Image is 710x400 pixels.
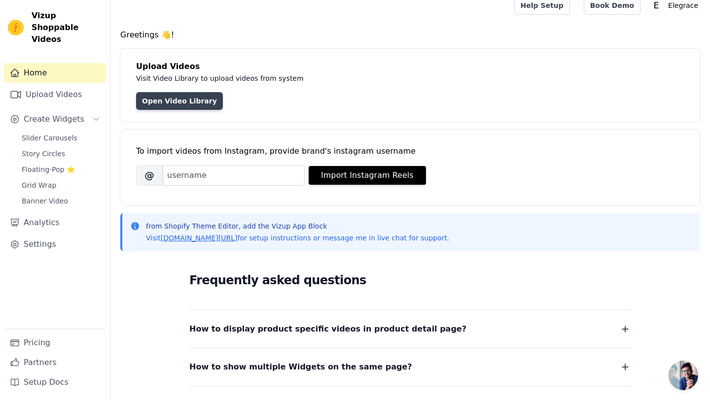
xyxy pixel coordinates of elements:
span: How to show multiple Widgets on the same page? [189,360,412,374]
p: from Shopify Theme Editor, add the Vizup App Block [146,221,449,231]
a: Story Circles [16,147,106,161]
span: Vizup Shoppable Videos [32,10,102,45]
a: Banner Video [16,194,106,208]
a: Floating-Pop ⭐ [16,163,106,176]
input: username [163,165,305,186]
p: Visit for setup instructions or message me in live chat for support. [146,233,449,243]
a: Partners [4,353,106,372]
span: Grid Wrap [22,180,56,190]
span: How to display product specific videos in product detail page? [189,322,466,336]
a: Setup Docs [4,372,106,392]
h4: Upload Videos [136,61,684,72]
span: @ [136,165,163,186]
h2: Frequently asked questions [189,270,631,290]
a: Slider Carousels [16,131,106,145]
span: Banner Video [22,196,68,206]
button: How to show multiple Widgets on the same page? [189,360,631,374]
a: Upload Videos [4,85,106,104]
a: Open chat [669,361,698,390]
img: Vizup [8,20,24,35]
a: Settings [4,234,106,254]
text: E [654,0,659,10]
a: Pricing [4,333,106,353]
h4: Greetings 👋! [120,29,700,41]
button: Import Instagram Reels [309,166,426,185]
span: Floating-Pop ⭐ [22,165,75,174]
span: Create Widgets [24,113,84,125]
a: Home [4,63,106,83]
p: Visit Video Library to upload videos from system [136,72,578,84]
span: Slider Carousels [22,133,77,143]
button: How to display product specific videos in product detail page? [189,322,631,336]
div: To import videos from Instagram, provide brand's instagram username [136,145,684,157]
a: [DOMAIN_NAME][URL] [161,234,238,242]
span: Story Circles [22,149,65,159]
a: Open Video Library [136,92,223,110]
a: Grid Wrap [16,178,106,192]
button: Create Widgets [4,109,106,129]
a: Analytics [4,213,106,233]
